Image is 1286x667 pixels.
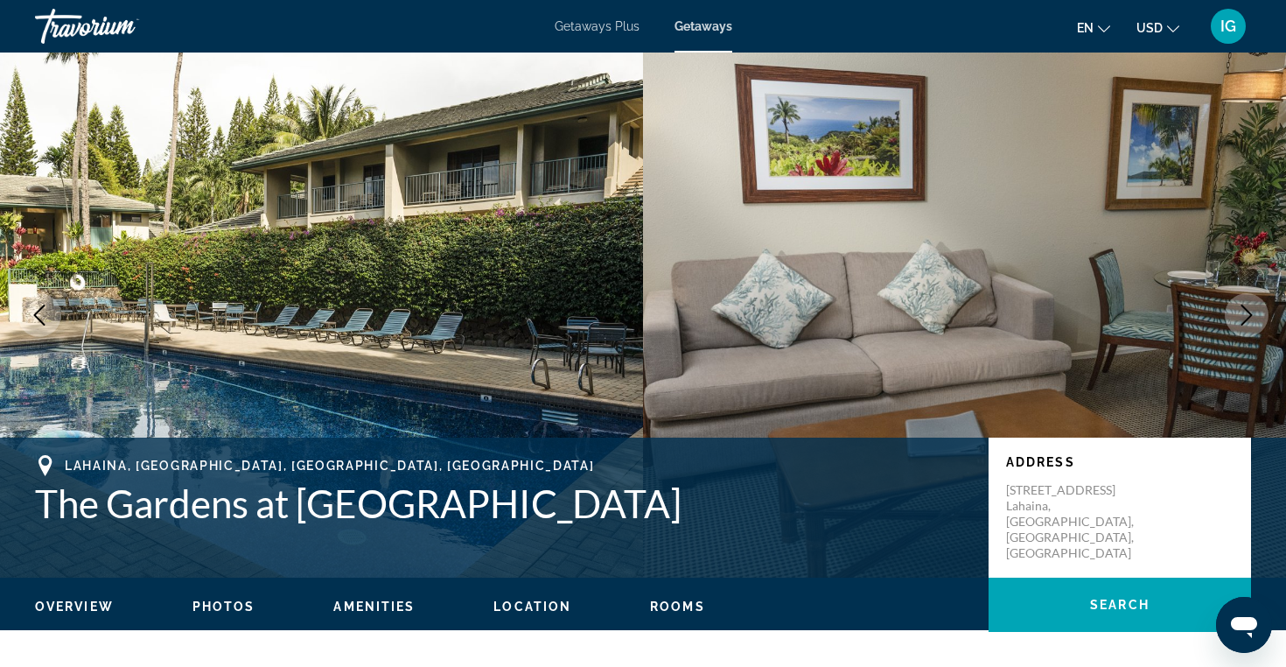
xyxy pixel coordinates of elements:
[1220,18,1236,35] span: IG
[1216,597,1272,653] iframe: Button to launch messaging window
[35,600,114,614] span: Overview
[35,4,210,49] a: Travorium
[35,599,114,614] button: Overview
[1136,15,1179,40] button: Change currency
[493,599,571,614] button: Location
[1225,293,1269,337] button: Next image
[65,459,595,473] span: Lahaina, [GEOGRAPHIC_DATA], [GEOGRAPHIC_DATA], [GEOGRAPHIC_DATA]
[650,600,705,614] span: Rooms
[989,578,1251,632] button: Search
[1206,8,1251,45] button: User Menu
[493,600,571,614] span: Location
[1077,15,1110,40] button: Change language
[17,293,61,337] button: Previous image
[1077,21,1094,35] span: en
[555,19,640,33] a: Getaways Plus
[192,600,255,614] span: Photos
[1090,598,1150,612] span: Search
[1136,21,1163,35] span: USD
[674,19,732,33] a: Getaways
[1006,482,1146,561] p: [STREET_ADDRESS] Lahaina, [GEOGRAPHIC_DATA], [GEOGRAPHIC_DATA], [GEOGRAPHIC_DATA]
[333,599,415,614] button: Amenities
[192,599,255,614] button: Photos
[650,599,705,614] button: Rooms
[1006,455,1234,469] p: Address
[35,481,971,526] h1: The Gardens at [GEOGRAPHIC_DATA]
[333,600,415,614] span: Amenities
